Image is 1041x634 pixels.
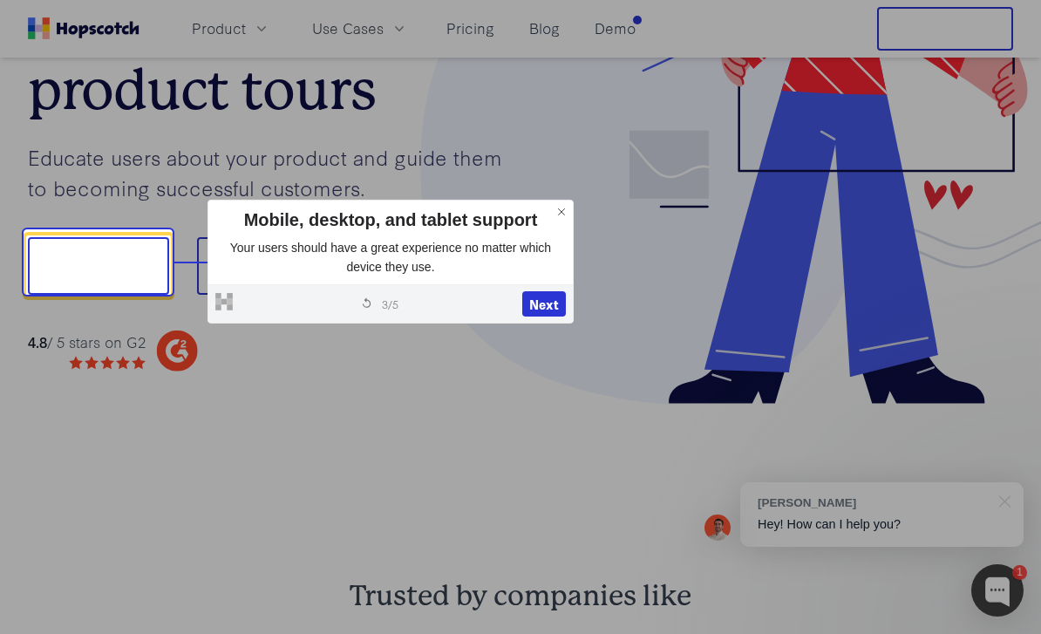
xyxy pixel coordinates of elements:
span: Use Cases [312,17,384,39]
button: Next [522,291,566,317]
img: Mark Spera [704,515,731,541]
a: Blog [522,14,567,43]
button: Use Cases [302,14,418,43]
h2: Trusted by companies like [28,579,1013,614]
div: [PERSON_NAME] [758,494,989,511]
button: Book a demo [197,237,366,295]
span: 3 / 5 [382,296,398,311]
button: Product [181,14,281,43]
a: Pricing [439,14,501,43]
div: / 5 stars on G2 [28,331,146,353]
div: Mobile, desktop, and tablet support [215,208,566,232]
p: Hey! How can I help you? [758,515,1006,534]
div: 1 [1012,565,1027,580]
p: Your users should have a great experience no matter which device they use. [215,239,566,276]
p: Educate users about your product and guide them to becoming successful customers. [28,142,520,202]
a: Demo [588,14,643,43]
strong: 4.8 [28,331,47,351]
a: Home [28,17,139,39]
span: Product [192,17,246,39]
button: Show me! [28,237,169,295]
button: Free Trial [877,7,1013,51]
